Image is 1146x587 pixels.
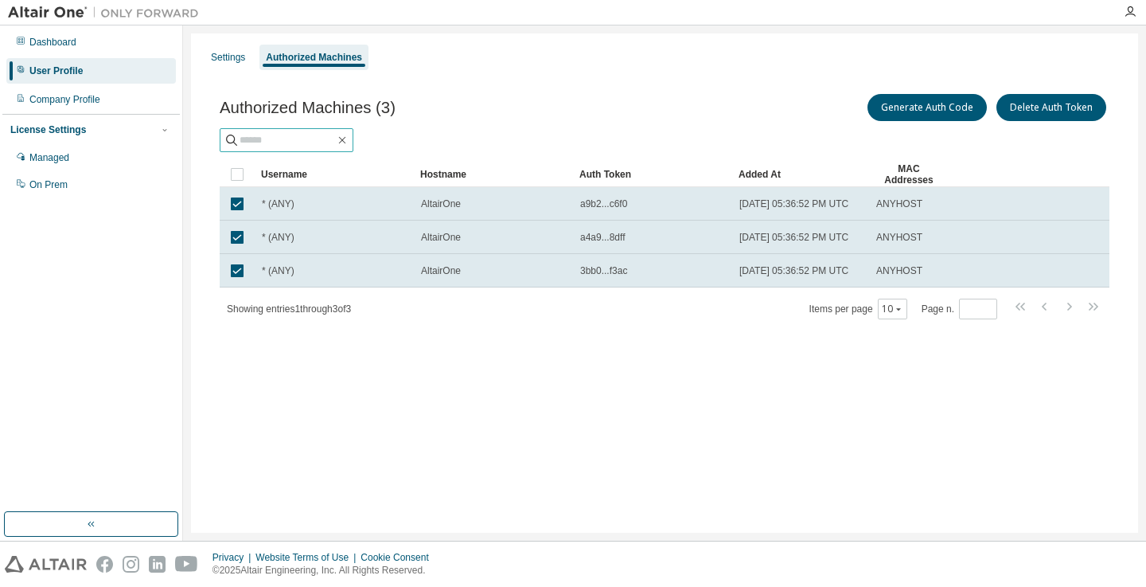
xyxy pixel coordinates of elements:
[739,198,848,210] span: [DATE] 05:36:52 PM UTC
[875,162,942,187] div: MAC Addresses
[739,231,848,244] span: [DATE] 05:36:52 PM UTC
[266,51,362,64] div: Authorized Machines
[29,178,68,191] div: On Prem
[922,299,997,319] span: Page n.
[8,5,207,21] img: Altair One
[149,556,166,573] img: linkedin.svg
[580,231,626,244] span: a4a9...8dff
[262,198,294,210] span: * (ANY)
[876,264,922,277] span: ANYHOST
[421,264,461,277] span: AltairOne
[361,551,438,564] div: Cookie Consent
[739,162,863,187] div: Added At
[227,303,351,315] span: Showing entries 1 through 3 of 3
[29,65,83,77] div: User Profile
[212,551,255,564] div: Privacy
[876,231,922,244] span: ANYHOST
[876,198,922,210] span: ANYHOST
[255,551,361,564] div: Website Terms of Use
[262,231,294,244] span: * (ANY)
[867,94,987,121] button: Generate Auth Code
[580,198,627,210] span: a9b2...c6f0
[580,264,627,277] span: 3bb0...f3ac
[579,162,726,187] div: Auth Token
[29,151,69,164] div: Managed
[420,162,567,187] div: Hostname
[882,303,903,315] button: 10
[996,94,1106,121] button: Delete Auth Token
[212,564,439,577] p: © 2025 Altair Engineering, Inc. All Rights Reserved.
[421,198,461,210] span: AltairOne
[29,93,100,106] div: Company Profile
[262,264,294,277] span: * (ANY)
[421,231,461,244] span: AltairOne
[29,36,76,49] div: Dashboard
[123,556,139,573] img: instagram.svg
[261,162,407,187] div: Username
[96,556,113,573] img: facebook.svg
[5,556,87,573] img: altair_logo.svg
[211,51,245,64] div: Settings
[739,264,848,277] span: [DATE] 05:36:52 PM UTC
[175,556,198,573] img: youtube.svg
[809,299,907,319] span: Items per page
[10,123,86,136] div: License Settings
[220,99,396,117] span: Authorized Machines (3)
